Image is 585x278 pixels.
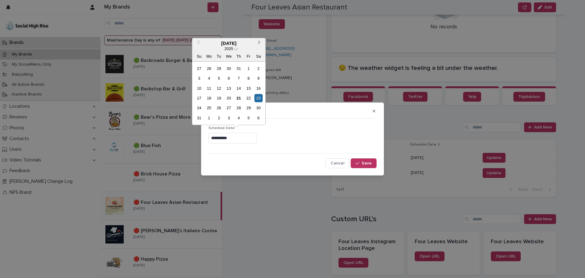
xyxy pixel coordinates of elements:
div: Choose Monday, July 28th, 2025 [205,64,213,73]
div: Choose Saturday, September 6th, 2025 [254,114,263,122]
div: Choose Saturday, August 30th, 2025 [254,104,263,112]
div: Choose Tuesday, September 2nd, 2025 [215,114,223,122]
div: Choose Monday, September 1st, 2025 [205,114,213,122]
div: Choose Tuesday, July 29th, 2025 [215,64,223,73]
div: Th [235,52,243,60]
div: Choose Thursday, August 28th, 2025 [235,104,243,112]
span: Save [362,161,372,165]
button: Cancel [325,158,349,168]
button: Next Month [255,39,265,49]
button: Save [351,158,377,168]
div: Choose Monday, August 11th, 2025 [205,84,213,92]
button: Previous Month [193,39,203,49]
div: Choose Thursday, July 31st, 2025 [235,64,243,73]
div: Choose Sunday, August 17th, 2025 [195,94,203,102]
div: Choose Wednesday, August 20th, 2025 [225,94,233,102]
div: Sa [254,52,263,60]
div: Choose Saturday, August 2nd, 2025 [254,64,263,73]
div: Choose Saturday, August 23rd, 2025 [254,94,263,102]
div: Choose Wednesday, August 27th, 2025 [225,104,233,112]
div: Choose Friday, August 22nd, 2025 [244,94,253,102]
div: Choose Monday, August 4th, 2025 [205,74,213,82]
div: Choose Friday, August 8th, 2025 [244,74,253,82]
div: Choose Sunday, August 31st, 2025 [195,114,203,122]
div: Choose Tuesday, August 5th, 2025 [215,74,223,82]
div: Su [195,52,203,60]
div: Choose Friday, August 1st, 2025 [244,64,253,73]
div: Choose Wednesday, August 13th, 2025 [225,84,233,92]
span: Cancel [331,161,344,165]
div: Choose Sunday, August 24th, 2025 [195,104,203,112]
div: We [225,52,233,60]
div: Choose Sunday, July 27th, 2025 [195,64,203,73]
div: month 2025-08 [194,63,263,123]
div: Choose Friday, August 15th, 2025 [244,84,253,92]
div: Choose Sunday, August 10th, 2025 [195,84,203,92]
div: Choose Tuesday, August 12th, 2025 [215,84,223,92]
div: Tu [215,52,223,60]
div: Choose Friday, September 5th, 2025 [244,114,253,122]
div: Choose Friday, August 29th, 2025 [244,104,253,112]
div: Choose Thursday, August 21st, 2025 [235,94,243,102]
span: 2025 [225,46,233,51]
div: Fr [244,52,253,60]
div: Choose Wednesday, July 30th, 2025 [225,64,233,73]
div: Choose Thursday, August 14th, 2025 [235,84,243,92]
div: Choose Wednesday, August 6th, 2025 [225,74,233,82]
div: Choose Sunday, August 3rd, 2025 [195,74,203,82]
div: Choose Tuesday, August 26th, 2025 [215,104,223,112]
div: Choose Saturday, August 16th, 2025 [254,84,263,92]
div: Choose Wednesday, September 3rd, 2025 [225,114,233,122]
div: [DATE] [192,41,265,46]
div: Choose Monday, August 25th, 2025 [205,104,213,112]
div: Choose Thursday, September 4th, 2025 [235,114,243,122]
div: Choose Saturday, August 9th, 2025 [254,74,263,82]
div: Mo [205,52,213,60]
div: Choose Monday, August 18th, 2025 [205,94,213,102]
div: Choose Tuesday, August 19th, 2025 [215,94,223,102]
div: Choose Thursday, August 7th, 2025 [235,74,243,82]
span: Schedule Date [208,126,235,130]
